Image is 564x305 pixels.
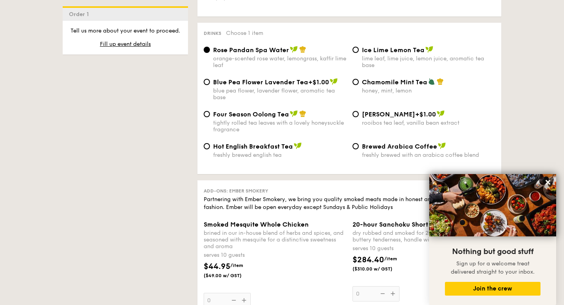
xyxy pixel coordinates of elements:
img: icon-vegan.f8ff3823.svg [294,142,302,149]
span: Choose 1 item [226,30,263,36]
span: Fill up event details [100,41,151,47]
img: icon-vegan.f8ff3823.svg [425,46,433,53]
div: lime leaf, lime juice, lemon juice, aromatic tea base [362,55,495,69]
button: Join the crew [445,282,540,296]
input: Rose Pandan Spa Waterorange-scented rose water, lemongrass, kaffir lime leaf [204,47,210,53]
span: ($49.00 w/ GST) [204,272,257,279]
input: Chamomile Mint Teahoney, mint, lemon [352,79,359,85]
div: dry rubbed and smoked for 20 hours to achieve a buttery tenderness, handle with care [352,230,495,243]
span: /item [384,256,397,261]
div: orange-scented rose water, lemongrass, kaffir lime leaf [213,55,346,69]
img: icon-vegan.f8ff3823.svg [290,110,298,117]
img: icon-vegan.f8ff3823.svg [330,78,338,85]
img: icon-chef-hat.a58ddaea.svg [299,46,306,53]
div: freshly brewed english tea [213,152,346,158]
input: [PERSON_NAME]+$1.00rooibos tea leaf, vanilla bean extract [352,111,359,117]
p: Tell us more about your event to proceed. [69,27,182,35]
img: icon-chef-hat.a58ddaea.svg [437,78,444,85]
span: $44.95 [204,262,230,271]
img: icon-chef-hat.a58ddaea.svg [299,110,306,117]
span: +$1.00 [308,78,329,86]
div: serves 10 guests [204,251,346,259]
div: Partnering with Ember Smokery, we bring you quality smoked meats made in honest and time-honoured... [204,196,495,211]
span: Ice Lime Lemon Tea [362,46,425,54]
span: Order 1 [69,11,92,18]
span: Rose Pandan Spa Water [213,46,289,54]
div: serves 10 guests [352,245,495,252]
span: /item [230,263,243,268]
div: freshly brewed with an arabica coffee blend [362,152,495,158]
div: honey, mint, lemon [362,87,495,94]
img: icon-vegan.f8ff3823.svg [438,142,446,149]
div: brined in our in-house blend of herbs and spices, and seasoned with mesquite for a distinctive sw... [204,230,346,250]
span: Hot English Breakfast Tea [213,143,293,150]
img: DSC07876-Edit02-Large.jpeg [429,174,556,236]
span: Add-ons: Ember Smokery [204,188,268,194]
img: icon-vegetarian.fe4039eb.svg [428,78,435,85]
img: icon-vegan.f8ff3823.svg [437,110,445,117]
span: +$1.00 [415,111,436,118]
div: rooibos tea leaf, vanilla bean extract [362,120,495,126]
input: Blue Pea Flower Lavender Tea+$1.00blue pea flower, lavender flower, aromatic tea base [204,79,210,85]
input: Ice Lime Lemon Tealime leaf, lime juice, lemon juice, aromatic tea base [352,47,359,53]
span: ($310.00 w/ GST) [352,266,406,272]
span: [PERSON_NAME] [362,111,415,118]
span: Brewed Arabica Coffee [362,143,437,150]
button: Close [542,176,554,189]
span: Blue Pea Flower Lavender Tea [213,78,308,86]
div: tightly rolled tea leaves with a lovely honeysuckle fragrance [213,120,346,133]
img: icon-vegan.f8ff3823.svg [290,46,298,53]
span: Smoked Mesquite Whole Chicken [204,221,309,228]
input: Hot English Breakfast Teafreshly brewed english tea [204,143,210,149]
span: $284.40 [352,255,384,265]
span: Sign up for a welcome treat delivered straight to your inbox. [451,260,535,275]
span: 20-hour Sanchoku Short Ribs (3 Ribs) [352,221,467,228]
input: Brewed Arabica Coffeefreshly brewed with an arabica coffee blend [352,143,359,149]
span: Nothing but good stuff [452,247,533,256]
div: blue pea flower, lavender flower, aromatic tea base [213,87,346,101]
span: Four Season Oolong Tea [213,111,289,118]
input: Four Season Oolong Teatightly rolled tea leaves with a lovely honeysuckle fragrance [204,111,210,117]
span: Chamomile Mint Tea [362,78,427,86]
span: Drinks [204,31,221,36]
